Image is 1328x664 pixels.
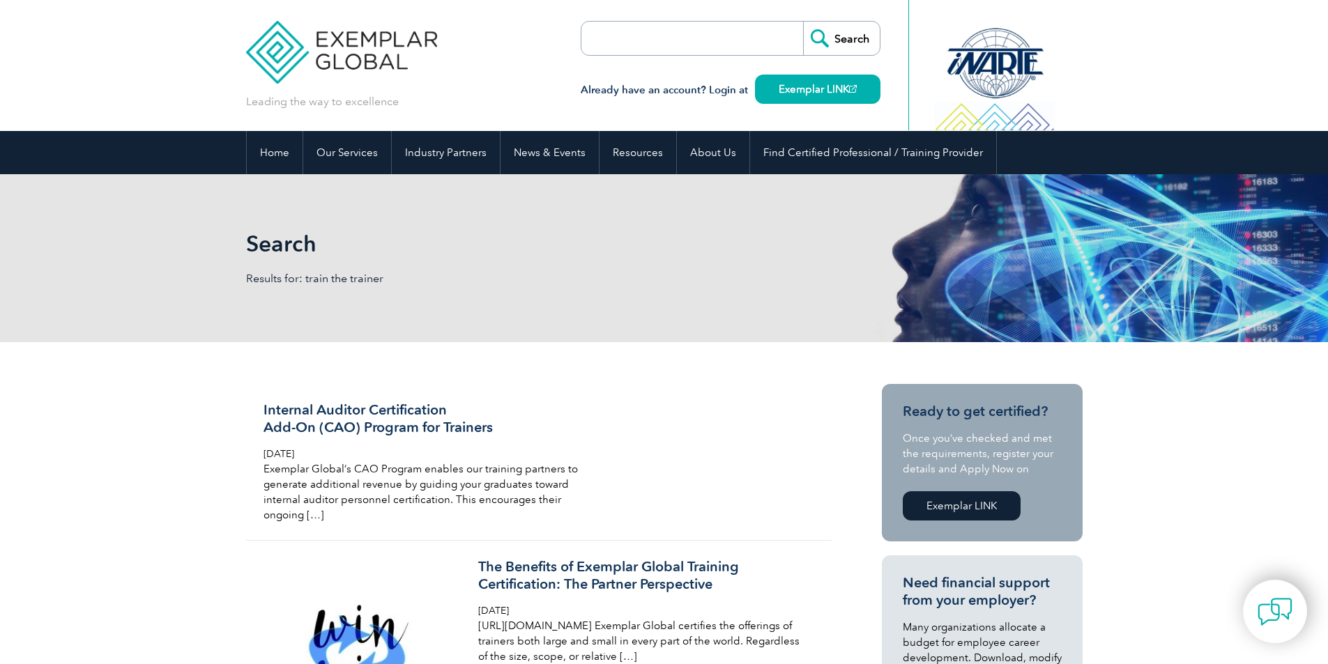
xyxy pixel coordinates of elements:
[478,618,809,664] p: [URL][DOMAIN_NAME] Exemplar Global certifies the offerings of trainers both large and small in ev...
[903,574,1062,609] h3: Need financial support from your employer?
[849,85,857,93] img: open_square.png
[600,131,676,174] a: Resources
[478,605,509,617] span: [DATE]
[392,131,500,174] a: Industry Partners
[803,22,880,55] input: Search
[478,558,809,593] h3: The Benefits of Exemplar Global Training Certification: The Partner Perspective
[750,131,996,174] a: Find Certified Professional / Training Provider
[264,401,594,436] h3: Internal Auditor Certification Add-On (CAO) Program for Trainers
[303,131,391,174] a: Our Services
[1258,594,1292,629] img: contact-chat.png
[264,461,594,523] p: Exemplar Global’s CAO Program enables our training partners to generate additional revenue by gui...
[903,491,1021,520] a: Exemplar LINK
[903,431,1062,477] p: Once you’ve checked and met the requirements, register your details and Apply Now on
[581,82,880,99] h3: Already have an account? Login at
[903,403,1062,420] h3: Ready to get certified?
[247,131,303,174] a: Home
[246,271,664,286] p: Results for: train the trainer
[246,94,399,109] p: Leading the way to excellence
[501,131,599,174] a: News & Events
[677,131,749,174] a: About Us
[246,230,781,257] h1: Search
[755,75,880,104] a: Exemplar LINK
[264,448,294,460] span: [DATE]
[246,384,832,541] a: Internal Auditor CertificationAdd-On (CAO) Program for Trainers [DATE] Exemplar Global’s CAO Prog...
